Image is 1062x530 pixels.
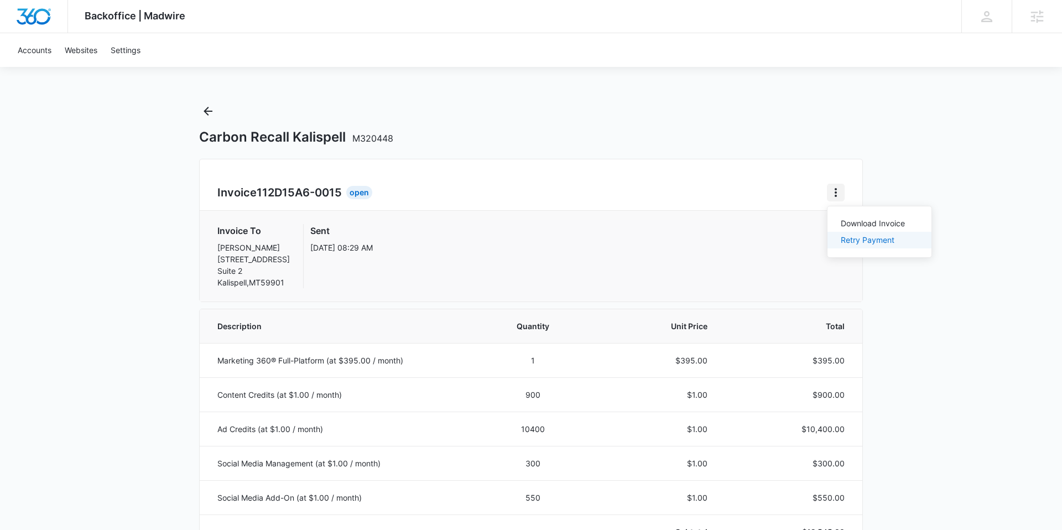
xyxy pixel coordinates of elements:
button: Back [199,102,217,120]
td: 1 [476,343,589,377]
div: Open [346,186,372,199]
span: Description [217,320,463,332]
a: Settings [104,33,147,67]
p: $10,400.00 [734,423,845,435]
h2: Invoice [217,184,346,201]
p: $300.00 [734,458,845,469]
a: Websites [58,33,104,67]
p: $395.00 [734,355,845,366]
p: [DATE] 08:29 AM [310,242,373,253]
p: $1.00 [602,492,707,503]
h3: Sent [310,224,373,237]
p: Ad Credits (at $1.00 / month) [217,423,463,435]
a: Accounts [11,33,58,67]
div: Retry Payment [841,236,905,244]
span: Quantity [490,320,576,332]
h3: Invoice To [217,224,290,237]
h1: Carbon Recall Kalispell [199,129,393,146]
p: Marketing 360® Full-Platform (at $395.00 / month) [217,355,463,366]
p: $900.00 [734,389,845,401]
a: Download Invoice [841,219,905,228]
p: Social Media Management (at $1.00 / month) [217,458,463,469]
p: $1.00 [602,458,707,469]
button: Retry Payment [827,232,931,248]
p: Content Credits (at $1.00 / month) [217,389,463,401]
p: $1.00 [602,423,707,435]
button: Download Invoice [827,215,931,232]
p: Social Media Add-On (at $1.00 / month) [217,492,463,503]
p: [PERSON_NAME] [STREET_ADDRESS] Suite 2 Kalispell , MT 59901 [217,242,290,288]
p: $550.00 [734,492,845,503]
td: 10400 [476,412,589,446]
td: 300 [476,446,589,480]
span: Total [734,320,845,332]
td: 900 [476,377,589,412]
span: M320448 [352,133,393,144]
span: 112D15A6-0015 [257,186,342,199]
span: Backoffice | Madwire [85,10,185,22]
span: Unit Price [602,320,707,332]
p: $1.00 [602,389,707,401]
td: 550 [476,480,589,515]
p: $395.00 [602,355,707,366]
button: Home [827,184,845,201]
